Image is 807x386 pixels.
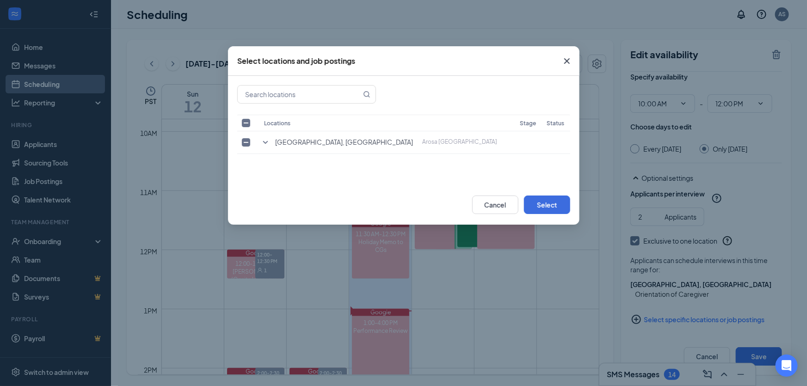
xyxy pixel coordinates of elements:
th: Stage [515,115,542,131]
th: Locations [259,115,515,131]
div: Open Intercom Messenger [776,355,798,377]
th: Status [542,115,570,131]
p: Arosa [GEOGRAPHIC_DATA] [422,138,497,147]
div: Select locations and job postings [237,56,355,66]
svg: SmallChevronDown [260,137,271,148]
button: Close [554,46,579,76]
span: [GEOGRAPHIC_DATA], [GEOGRAPHIC_DATA] [275,138,413,147]
svg: MagnifyingGlass [363,91,370,98]
button: Cancel [472,196,518,214]
svg: Cross [561,55,573,67]
button: Select [524,196,570,214]
input: Search locations [238,86,361,103]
